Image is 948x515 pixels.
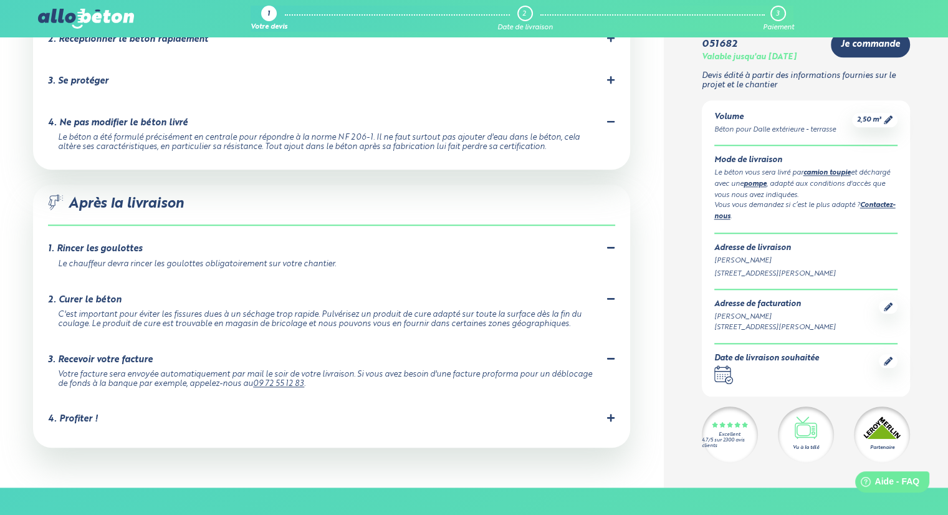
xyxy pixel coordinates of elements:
div: 4. Profiter ! [48,414,98,425]
div: Votre facture sera envoyée automatiquement par mail le soir de votre livraison. Si vous avez beso... [58,370,600,388]
div: Le béton vous sera livré par et déchargé avec une , adapté aux conditions d'accès que vous nous a... [714,168,898,200]
a: Je commande [831,32,910,57]
div: 1. Rincer les goulottes [48,244,142,254]
div: Béton pour Dalle extérieure - terrasse [714,124,836,135]
div: Adresse de livraison [714,244,898,253]
div: C'est important pour éviter les fissures dues à un séchage trop rapide. Pulvérisez un produit de ... [58,310,600,329]
div: 4. Ne pas modifier le béton livré [48,118,188,128]
a: 1 Votre devis [251,6,287,32]
img: allobéton [38,9,134,29]
div: [PERSON_NAME] [714,255,898,266]
div: 2. Réceptionner le béton rapidement [48,34,208,45]
div: Volume [714,113,836,122]
div: Valable jusqu'au [DATE] [702,52,797,62]
div: Paiement [762,24,793,32]
div: Référence D-2025-051682 [702,27,821,51]
div: Après la livraison [48,195,615,226]
div: [STREET_ADDRESS][PERSON_NAME] [714,322,836,333]
div: 4.7/5 sur 2300 avis clients [702,437,758,448]
div: 3 [776,10,779,18]
div: Date de livraison souhaitée [714,354,819,363]
span: Je commande [841,39,900,50]
a: pompe [744,181,767,188]
div: Le béton a été formulé précisément en centrale pour répondre à la norme NF 206-1. Il ne faut surt... [58,133,600,152]
a: 09 72 55 12 83 [253,380,304,388]
a: 2 Date de livraison [497,6,553,32]
a: Contactez-nous [714,202,896,220]
div: [STREET_ADDRESS][PERSON_NAME] [714,268,898,279]
p: Devis édité à partir des informations fournies sur le projet et le chantier [702,72,911,90]
div: 1 [267,11,270,19]
div: Le chauffeur devra rincer les goulottes obligatoirement sur votre chantier. [58,260,600,269]
div: Vu à la télé [793,444,819,451]
div: Excellent [719,431,740,437]
div: 2 [522,10,526,18]
div: Vous vous demandez si c’est le plus adapté ? . [714,200,898,223]
div: Adresse de facturation [714,300,836,309]
a: camion toupie [803,170,851,176]
div: 3. Se protéger [48,76,108,87]
div: Votre devis [251,24,287,32]
iframe: Help widget launcher [837,466,934,501]
div: 2. Curer le béton [48,295,122,306]
div: [PERSON_NAME] [714,312,836,322]
a: 3 Paiement [762,6,793,32]
div: Partenaire [870,444,894,451]
div: Date de livraison [497,24,553,32]
div: 3. Recevoir votre facture [48,355,153,365]
div: Mode de livraison [714,156,898,165]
